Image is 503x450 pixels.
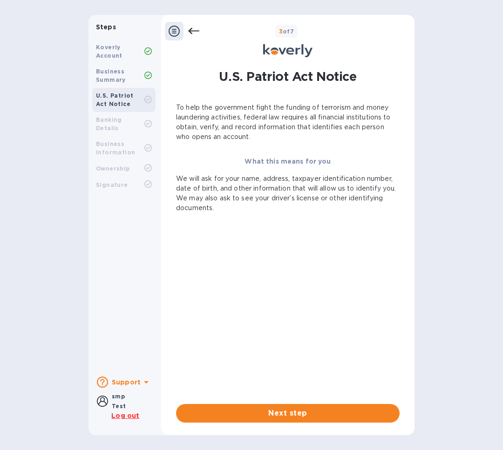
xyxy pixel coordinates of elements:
b: Signature [96,181,128,188]
p: To help the government fight the funding of terrorism and money laundering activities, federal la... [176,103,400,142]
span: Next step [184,408,392,419]
b: What this means for you [245,158,331,165]
b: of 7 [279,28,294,35]
b: U.S. Patriot Act Notice [96,92,134,107]
b: smp Test [112,393,126,410]
b: Business Information [96,140,135,156]
button: Next step [176,404,400,423]
b: Business Summary [96,68,126,83]
p: We will ask for your name, address, taxpayer identification number, date of birth, and other info... [176,174,400,213]
h1: U.S. Patriot Act Notice [219,65,356,88]
b: Support [112,378,141,386]
b: Koverly Account [96,44,122,59]
b: Banking Details [96,116,122,132]
b: Ownership [96,165,130,172]
u: Log out [111,412,139,419]
b: Steps [96,23,116,31]
span: 3 [279,28,283,35]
